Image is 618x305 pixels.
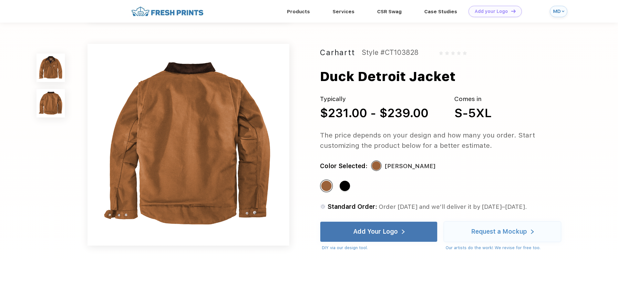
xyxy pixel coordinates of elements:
[377,9,402,15] a: CSR Swag
[553,9,560,14] div: MD
[320,161,367,171] div: Color Selected:
[320,130,573,151] div: The price depends on your design and how many you order. Start customizing the product below for ...
[36,89,65,117] img: func=resize&h=100
[445,51,449,55] img: gray_star.svg
[362,47,418,58] div: Style #CT103828
[320,47,355,58] div: Carhartt
[320,95,428,104] div: Typically
[471,229,527,235] div: Request a Mockup
[379,203,527,210] span: Order [DATE] and we’ll deliver it by [DATE]–[DATE].
[320,204,326,209] img: standard order
[36,54,65,82] img: func=resize&h=100
[451,51,455,55] img: gray_star.svg
[385,161,436,171] div: [PERSON_NAME]
[402,229,405,234] img: white arrow
[475,9,508,14] div: Add your Logo
[454,95,492,104] div: Comes in
[322,245,438,251] div: DIY via our design tool.
[457,51,461,55] img: gray_star.svg
[454,104,492,122] div: S-5XL
[340,181,350,191] div: Black
[562,10,564,13] img: arrow_down_blue.svg
[353,229,398,235] div: Add Your Logo
[333,9,355,15] a: Services
[88,44,289,246] img: func=resize&h=640
[321,181,332,191] div: Carhartt Brown
[511,9,516,13] img: DT
[287,9,310,15] a: Products
[320,104,428,122] div: $231.00 - $239.00
[463,51,467,55] img: gray_star.svg
[320,67,456,86] div: Duck Detroit Jacket
[439,51,443,55] img: gray_star.svg
[446,245,561,251] div: Our artists do the work! We revise for free too.
[327,203,377,210] span: Standard Order:
[531,229,534,234] img: white arrow
[129,6,205,17] img: fo%20logo%202.webp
